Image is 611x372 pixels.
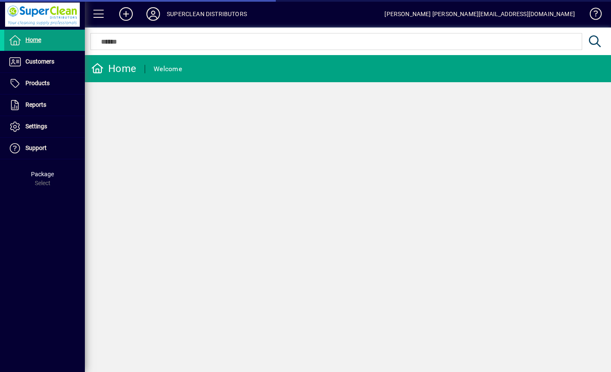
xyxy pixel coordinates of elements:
[25,123,47,130] span: Settings
[4,116,85,137] a: Settings
[25,36,41,43] span: Home
[583,2,600,29] a: Knowledge Base
[154,62,182,76] div: Welcome
[140,6,167,22] button: Profile
[384,7,575,21] div: [PERSON_NAME] [PERSON_NAME][EMAIL_ADDRESS][DOMAIN_NAME]
[4,138,85,159] a: Support
[25,144,47,151] span: Support
[112,6,140,22] button: Add
[25,101,46,108] span: Reports
[25,80,50,86] span: Products
[4,51,85,72] a: Customers
[91,62,136,75] div: Home
[167,7,247,21] div: SUPERCLEAN DISTRIBUTORS
[25,58,54,65] span: Customers
[4,94,85,116] a: Reports
[4,73,85,94] a: Products
[31,171,54,178] span: Package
